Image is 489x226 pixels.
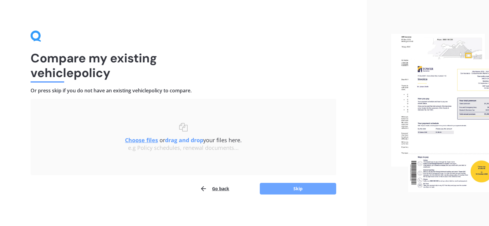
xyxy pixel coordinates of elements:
[391,34,489,192] img: files.webp
[125,136,242,144] span: or your files here.
[200,183,229,195] button: Go back
[260,183,336,195] button: Skip
[165,136,203,144] b: drag and drop
[31,87,336,94] h4: Or press skip if you do not have an existing vehicle policy to compare.
[31,51,336,80] h1: Compare my existing vehicle policy
[43,145,324,151] div: e.g Policy schedules, renewal documents...
[125,136,158,144] u: Choose files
